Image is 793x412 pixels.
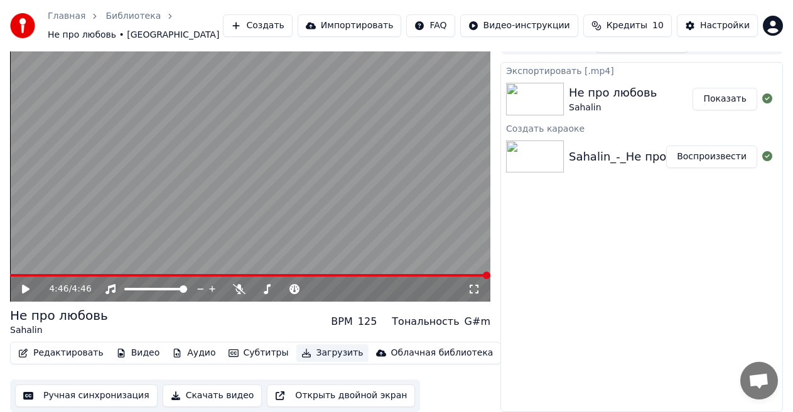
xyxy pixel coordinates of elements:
span: 10 [652,19,664,32]
div: Облачная библиотека [391,347,494,359]
button: Редактировать [13,344,109,362]
div: Не про любовь [569,84,657,102]
button: Скачать видео [163,384,262,407]
button: Загрузить [296,344,369,362]
div: Открытый чат [740,362,778,399]
span: Не про любовь • [GEOGRAPHIC_DATA] [48,29,219,41]
div: 125 [358,314,377,329]
span: Кредиты [607,19,647,32]
div: Настройки [700,19,750,32]
a: Главная [48,10,85,23]
button: Видео-инструкции [460,14,578,37]
div: Создать караоке [501,120,782,135]
div: Тональность [392,314,459,329]
nav: breadcrumb [48,10,223,41]
button: Ручная синхронизация [15,384,158,407]
div: / [49,283,79,295]
a: Библиотека [105,10,161,23]
button: Аудио [167,344,220,362]
div: Sahalin_-_Не про любовь [569,148,714,166]
span: 4:46 [72,283,91,295]
button: Импортировать [298,14,402,37]
button: Открыть двойной экран [267,384,415,407]
div: G#m [465,314,490,329]
button: Видео [111,344,165,362]
button: Настройки [677,14,758,37]
div: Sahalin [10,324,108,337]
button: Показать [693,88,757,110]
span: 4:46 [49,283,68,295]
div: Sahalin [569,102,657,114]
button: Кредиты10 [583,14,672,37]
img: youka [10,13,35,38]
div: Экспортировать [.mp4] [501,63,782,78]
button: Создать [223,14,292,37]
button: FAQ [406,14,455,37]
div: Не про любовь [10,307,108,324]
button: Воспроизвести [666,145,757,168]
div: BPM [331,314,352,329]
button: Субтитры [224,344,294,362]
